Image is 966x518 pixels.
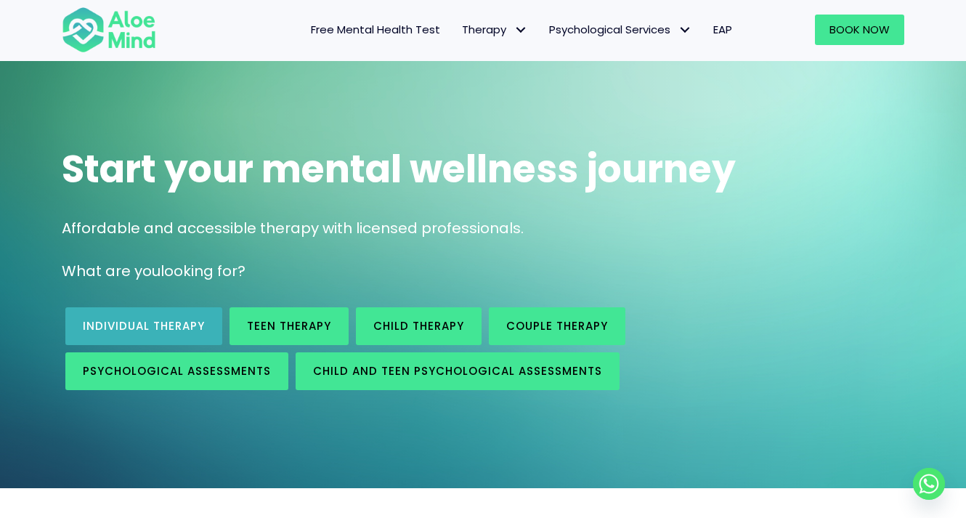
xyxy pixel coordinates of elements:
[913,468,945,500] a: Whatsapp
[311,22,440,37] span: Free Mental Health Test
[815,15,904,45] a: Book Now
[62,142,736,195] span: Start your mental wellness journey
[702,15,743,45] a: EAP
[373,318,464,333] span: Child Therapy
[829,22,890,37] span: Book Now
[62,261,161,281] span: What are you
[451,15,538,45] a: TherapyTherapy: submenu
[674,20,695,41] span: Psychological Services: submenu
[313,363,602,379] span: Child and Teen Psychological assessments
[300,15,451,45] a: Free Mental Health Test
[506,318,608,333] span: Couple therapy
[356,307,482,345] a: Child Therapy
[62,6,156,54] img: Aloe mind Logo
[713,22,732,37] span: EAP
[538,15,702,45] a: Psychological ServicesPsychological Services: submenu
[296,352,620,390] a: Child and Teen Psychological assessments
[247,318,331,333] span: Teen Therapy
[462,22,527,37] span: Therapy
[510,20,531,41] span: Therapy: submenu
[65,307,222,345] a: Individual therapy
[83,318,205,333] span: Individual therapy
[83,363,271,379] span: Psychological assessments
[489,307,625,345] a: Couple therapy
[65,352,288,390] a: Psychological assessments
[161,261,245,281] span: looking for?
[62,218,904,239] p: Affordable and accessible therapy with licensed professionals.
[549,22,691,37] span: Psychological Services
[175,15,743,45] nav: Menu
[230,307,349,345] a: Teen Therapy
